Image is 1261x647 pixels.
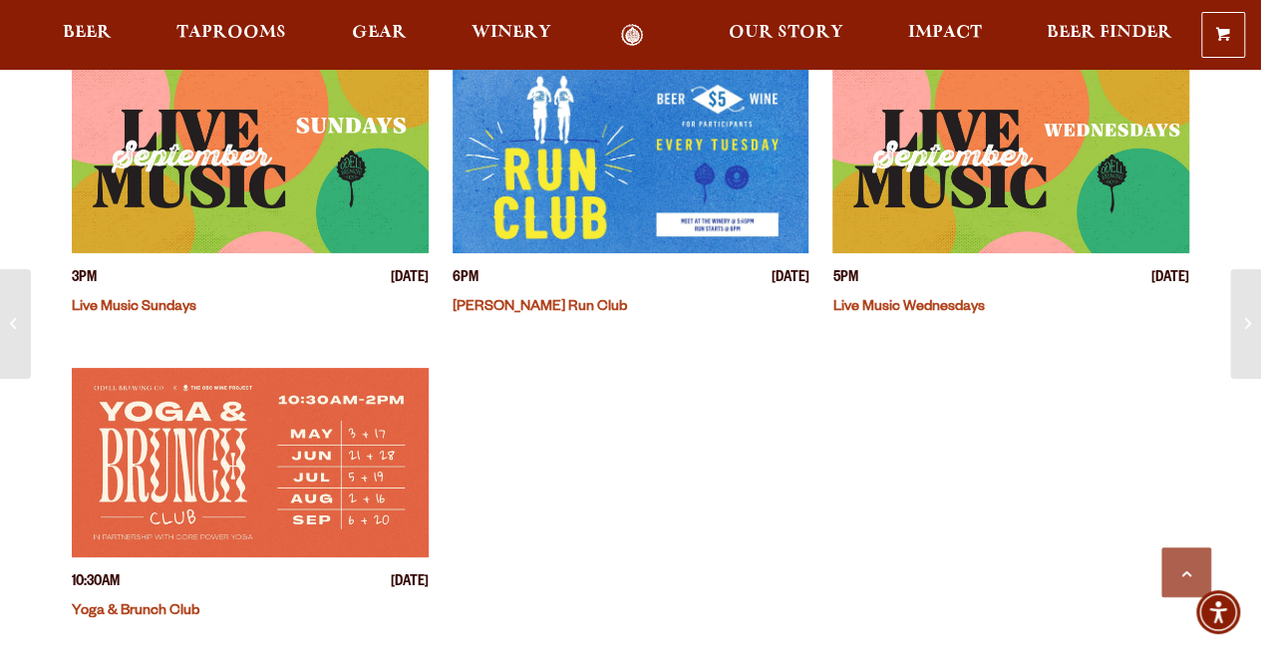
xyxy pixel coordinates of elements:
a: Impact [895,24,995,47]
span: Beer Finder [1047,25,1172,41]
span: Gear [352,25,407,41]
a: View event details [832,64,1189,253]
a: Winery [459,24,564,47]
a: View event details [72,64,429,253]
span: Our Story [729,25,843,41]
span: [DATE] [391,573,429,594]
span: Impact [908,25,982,41]
span: 10:30AM [72,573,120,594]
span: 3PM [72,269,97,290]
a: View event details [453,64,809,253]
span: Beer [63,25,112,41]
a: Scroll to top [1161,547,1211,597]
a: Taprooms [163,24,299,47]
span: 5PM [832,269,857,290]
span: 6PM [453,269,478,290]
span: [DATE] [391,269,429,290]
a: Live Music Wednesdays [832,300,984,316]
a: Yoga & Brunch Club [72,604,199,620]
a: View event details [72,368,429,557]
span: [DATE] [1151,269,1189,290]
a: Beer [50,24,125,47]
span: Taprooms [176,25,286,41]
a: Gear [339,24,420,47]
a: Odell Home [595,24,670,47]
a: Live Music Sundays [72,300,196,316]
a: [PERSON_NAME] Run Club [453,300,627,316]
div: Accessibility Menu [1196,590,1240,634]
span: [DATE] [771,269,808,290]
span: Winery [472,25,551,41]
a: Beer Finder [1034,24,1185,47]
a: Our Story [716,24,856,47]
